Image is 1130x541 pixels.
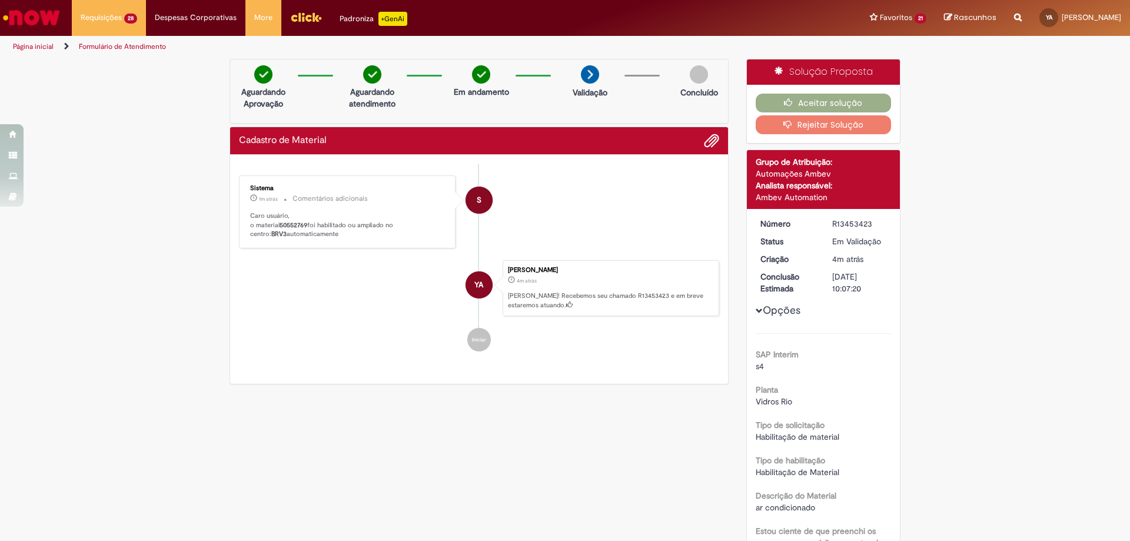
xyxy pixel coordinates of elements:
span: Rascunhos [954,12,996,23]
b: Tipo de solicitação [756,420,825,430]
b: Tipo de habilitação [756,455,825,466]
b: BRV3 [271,230,287,238]
div: 27/08/2025 16:07:12 [832,253,887,265]
img: ServiceNow [1,6,62,29]
div: Automações Ambev [756,168,892,180]
div: Grupo de Atribuição: [756,156,892,168]
span: s4 [756,361,764,371]
a: Página inicial [13,42,54,51]
b: SAP Interim [756,349,799,360]
div: Padroniza [340,12,407,26]
li: Ygor Alves De Lima Amaral [239,260,719,317]
div: System [466,187,493,214]
div: R13453423 [832,218,887,230]
p: Validação [573,87,607,98]
span: 21 [915,14,926,24]
a: Rascunhos [944,12,996,24]
dt: Número [752,218,824,230]
span: [PERSON_NAME] [1062,12,1121,22]
p: Em andamento [454,86,509,98]
img: click_logo_yellow_360x200.png [290,8,322,26]
b: Planta [756,384,778,395]
div: [PERSON_NAME] [508,267,713,274]
p: Aguardando atendimento [344,86,401,109]
img: check-circle-green.png [363,65,381,84]
ul: Histórico de tíquete [239,164,719,364]
span: 4m atrás [517,277,537,284]
dt: Conclusão Estimada [752,271,824,294]
time: 27/08/2025 16:07:12 [832,254,863,264]
div: Ygor Alves De Lima Amaral [466,271,493,298]
div: [DATE] 10:07:20 [832,271,887,294]
p: +GenAi [378,12,407,26]
span: Despesas Corporativas [155,12,237,24]
span: Requisições [81,12,122,24]
dt: Criação [752,253,824,265]
div: Em Validação [832,235,887,247]
span: YA [1046,14,1052,21]
a: Formulário de Atendimento [79,42,166,51]
div: Analista responsável: [756,180,892,191]
span: ar condicionado [756,502,815,513]
p: Aguardando Aprovação [235,86,292,109]
small: Comentários adicionais [293,194,368,204]
img: check-circle-green.png [254,65,272,84]
span: S [477,186,481,214]
span: 1m atrás [259,195,278,203]
span: YA [474,271,483,299]
button: Rejeitar Solução [756,115,892,134]
p: Concluído [680,87,718,98]
div: Ambev Automation [756,191,892,203]
span: Habilitação de Material [756,467,839,477]
dt: Status [752,235,824,247]
b: 50552769 [280,221,307,230]
h2: Cadastro de Material Histórico de tíquete [239,135,327,146]
img: check-circle-green.png [472,65,490,84]
span: 28 [124,14,137,24]
p: Caro usuário, o material foi habilitado ou ampliado no centro: automaticamente [250,211,446,239]
b: Descrição do Material [756,490,836,501]
img: img-circle-grey.png [690,65,708,84]
p: [PERSON_NAME]! Recebemos seu chamado R13453423 e em breve estaremos atuando. [508,291,713,310]
div: Sistema [250,185,446,192]
time: 27/08/2025 16:07:12 [517,277,537,284]
div: Solução Proposta [747,59,900,85]
time: 27/08/2025 16:10:02 [259,195,278,203]
span: 4m atrás [832,254,863,264]
button: Aceitar solução [756,94,892,112]
span: Vidros Rio [756,396,792,407]
ul: Trilhas de página [9,36,745,58]
button: Adicionar anexos [704,133,719,148]
span: More [254,12,272,24]
span: Habilitação de material [756,432,839,442]
span: Favoritos [880,12,912,24]
img: arrow-next.png [581,65,599,84]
